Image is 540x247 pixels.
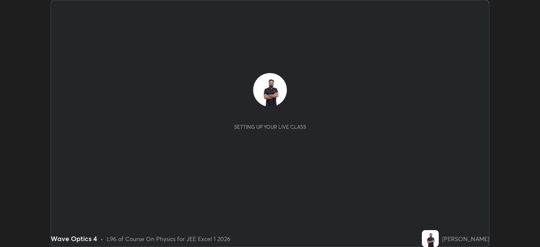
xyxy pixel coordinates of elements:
[442,234,489,243] div: [PERSON_NAME]
[253,73,287,107] img: 24f6a8b3a2b944efa78c3a5ea683d6ae.jpg
[234,124,306,130] div: Setting up your live class
[51,233,97,244] div: Wave Optics 4
[107,234,230,243] div: L96 of Course On Physics for JEE Excel 1 2026
[100,234,103,243] div: •
[422,230,439,247] img: 24f6a8b3a2b944efa78c3a5ea683d6ae.jpg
